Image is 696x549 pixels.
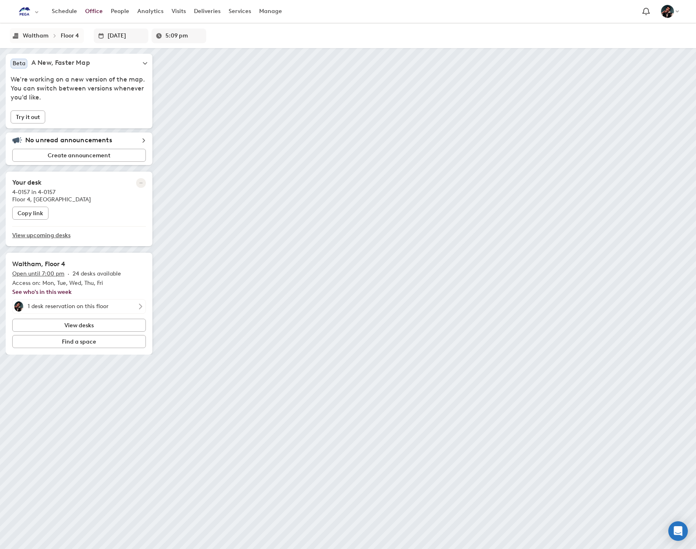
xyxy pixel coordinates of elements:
h5: No unread announcements [25,136,112,144]
button: Jon Figueroa-Barrientos [657,3,683,20]
button: Waltham [20,30,51,42]
a: Manage [255,4,286,19]
span: 4-0157 in 4-0157 [12,189,55,196]
button: Copy link [12,207,48,220]
input: Enter a time in h:mm a format or select it for a dropdown list [165,29,202,43]
button: Floor 4 [58,30,81,42]
button: More reservation options [136,178,146,188]
div: Waltham [23,32,48,39]
button: Jon Figueroa-Barrientos1 desk reservation on this floor [12,299,146,314]
button: Create announcement [12,149,146,162]
a: Notification bell navigates to notifications page [639,4,654,19]
h2: Waltham, Floor 4 [12,259,146,269]
div: No unread announcements [12,136,146,146]
a: Visits [167,4,190,19]
a: Services [225,4,255,19]
a: People [107,4,133,19]
div: 1 desk reservation on this floor [26,303,108,310]
span: Floor 4, [GEOGRAPHIC_DATA] [12,196,91,203]
p: Open until 7:00 pm [12,269,64,279]
button: Select an organization - Pegasystems currently selected [13,2,44,21]
img: Jon Figueroa-Barrientos [661,5,674,18]
a: Deliveries [190,4,225,19]
a: View upcoming desks [12,227,146,245]
a: Schedule [48,4,81,19]
h5: A New, Faster Map [31,59,90,68]
a: Analytics [133,4,167,19]
button: Try it out [11,110,45,123]
img: Jon Figueroa-Barrientos [13,301,23,312]
div: Open Intercom Messenger [668,521,688,541]
h2: Your desk [12,179,42,187]
div: Floor 4 [61,32,79,39]
div: Jon Figueroa-Barrientos [13,300,26,313]
button: View desks [12,319,146,332]
span: Notification bell navigates to notifications page [641,6,652,17]
input: Enter date in L format or select it from the dropdown [108,29,144,43]
a: See who's in this week [12,289,72,295]
p: Access on: Mon, Tue, Wed, Thu, Fri [12,279,146,288]
button: Find a space [12,335,146,348]
a: Office [81,4,107,19]
span: We're working on a new version of the map. You can switch between versions whenever you'd like. [11,75,148,102]
div: BetaA New, Faster MapWe're working on a new version of the map. You can switch between versions w... [11,59,148,102]
span: Beta [13,60,25,67]
p: 24 desks available [73,269,121,279]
